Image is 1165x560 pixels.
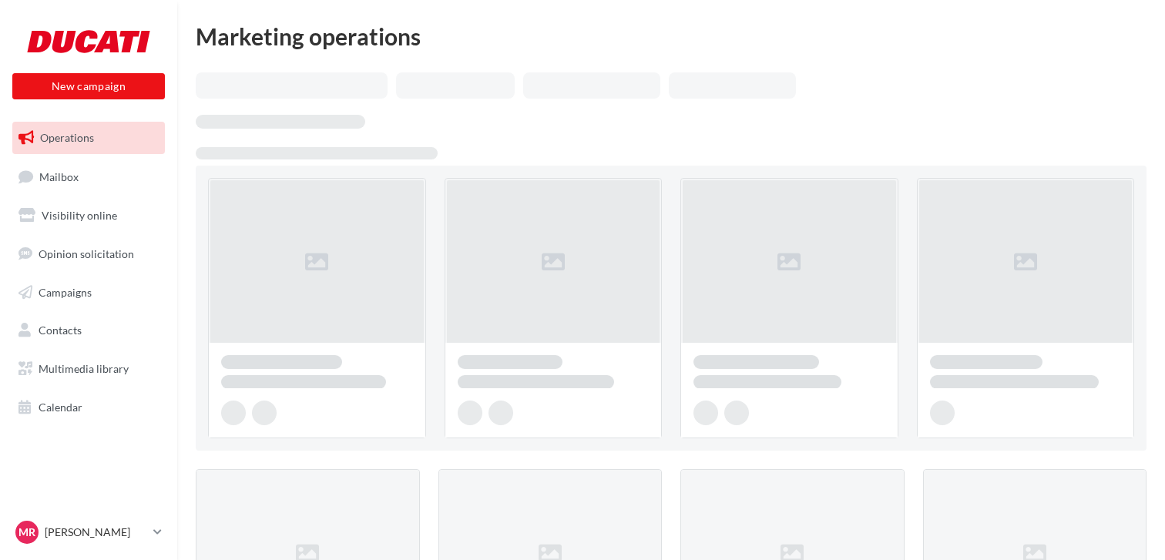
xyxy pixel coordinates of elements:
a: Campaigns [9,277,168,309]
a: Visibility online [9,200,168,232]
a: Multimedia library [9,353,168,385]
a: Operations [9,122,168,154]
div: Marketing operations [196,25,1147,48]
a: Mailbox [9,160,168,193]
span: Multimedia library [39,362,129,375]
span: Campaigns [39,285,92,298]
a: Contacts [9,314,168,347]
a: MR [PERSON_NAME] [12,518,165,547]
span: Opinion solicitation [39,247,134,260]
span: Operations [40,131,94,144]
button: New campaign [12,73,165,99]
span: Mailbox [39,169,79,183]
p: [PERSON_NAME] [45,525,147,540]
span: Visibility online [42,209,117,222]
a: Calendar [9,391,168,424]
span: Contacts [39,324,82,337]
span: MR [18,525,35,540]
span: Calendar [39,401,82,414]
a: Opinion solicitation [9,238,168,270]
